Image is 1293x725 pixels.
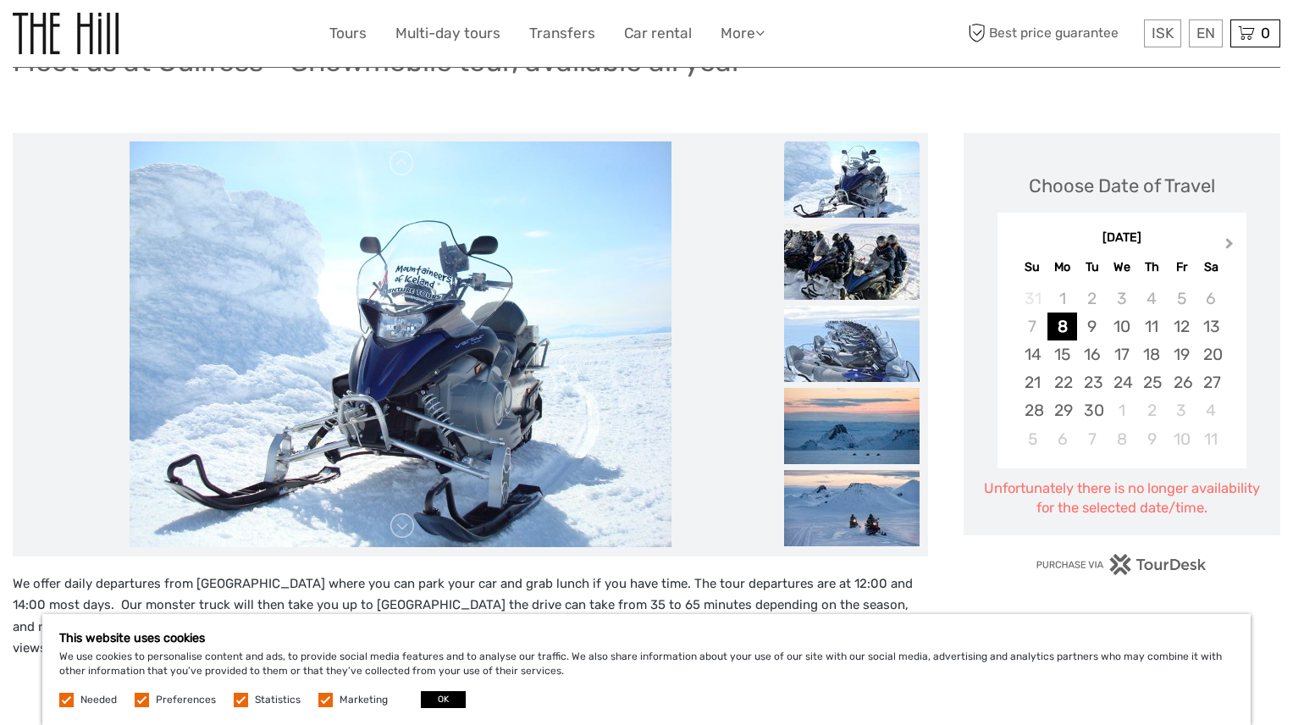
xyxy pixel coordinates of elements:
[195,26,215,47] button: Open LiveChat chat widget
[1047,368,1077,396] div: Choose Monday, September 22nd, 2025
[1077,396,1107,424] div: Choose Tuesday, September 30th, 2025
[1077,425,1107,453] div: Choose Tuesday, October 7th, 2025
[981,479,1263,518] div: Unfortunately there is no longer availability for the selected date/time.
[1167,340,1196,368] div: Choose Friday, September 19th, 2025
[1196,340,1226,368] div: Choose Saturday, September 20th, 2025
[1107,425,1136,453] div: Choose Wednesday, October 8th, 2025
[1107,368,1136,396] div: Choose Wednesday, September 24th, 2025
[1136,313,1166,340] div: Choose Thursday, September 11th, 2025
[1047,425,1077,453] div: Choose Monday, October 6th, 2025
[1018,368,1047,396] div: Choose Sunday, September 21st, 2025
[1047,396,1077,424] div: Choose Monday, September 29th, 2025
[1167,285,1196,313] div: Not available Friday, September 5th, 2025
[13,13,119,54] img: The Hill
[1018,313,1047,340] div: Not available Sunday, September 7th, 2025
[1077,340,1107,368] div: Choose Tuesday, September 16th, 2025
[130,141,671,548] img: 7d6b9966894244558e48eadc88c6cf4e_main_slider.jpg
[1003,285,1241,453] div: month 2025-09
[1077,285,1107,313] div: Not available Tuesday, September 2nd, 2025
[1152,25,1174,42] span: ISK
[329,21,367,46] a: Tours
[1218,234,1245,261] button: Next Month
[624,21,692,46] a: Car rental
[1077,256,1107,279] div: Tu
[784,388,920,464] img: 159892f02703465eb6f1aca5f83bbc69_slider_thumbnail.jpg
[13,573,928,660] p: We offer daily departures from [GEOGRAPHIC_DATA] where you can park your car and grab lunch if yo...
[421,691,466,708] button: OK
[1136,256,1166,279] div: Th
[1196,256,1226,279] div: Sa
[784,141,920,218] img: 7d6b9966894244558e48eadc88c6cf4e_slider_thumbnail.jpg
[80,693,117,707] label: Needed
[1196,285,1226,313] div: Not available Saturday, September 6th, 2025
[1136,368,1166,396] div: Choose Thursday, September 25th, 2025
[1107,256,1136,279] div: We
[1167,368,1196,396] div: Choose Friday, September 26th, 2025
[59,631,1234,645] h5: This website uses cookies
[1167,396,1196,424] div: Choose Friday, October 3rd, 2025
[1196,425,1226,453] div: Choose Saturday, October 11th, 2025
[1107,396,1136,424] div: Choose Wednesday, October 1st, 2025
[1136,285,1166,313] div: Not available Thursday, September 4th, 2025
[340,693,388,707] label: Marketing
[1029,173,1215,199] div: Choose Date of Travel
[1047,340,1077,368] div: Choose Monday, September 15th, 2025
[1018,256,1047,279] div: Su
[1018,425,1047,453] div: Choose Sunday, October 5th, 2025
[1036,554,1207,575] img: PurchaseViaTourDesk.png
[1167,425,1196,453] div: Choose Friday, October 10th, 2025
[1107,340,1136,368] div: Choose Wednesday, September 17th, 2025
[1018,396,1047,424] div: Choose Sunday, September 28th, 2025
[1077,368,1107,396] div: Choose Tuesday, September 23rd, 2025
[1018,285,1047,313] div: Not available Sunday, August 31st, 2025
[1047,285,1077,313] div: Not available Monday, September 1st, 2025
[1047,256,1077,279] div: Mo
[1196,313,1226,340] div: Choose Saturday, September 13th, 2025
[42,614,1251,725] div: We use cookies to personalise content and ads, to provide social media features and to analyse ou...
[1077,313,1107,340] div: Choose Tuesday, September 9th, 2025
[156,693,216,707] label: Preferences
[529,21,595,46] a: Transfers
[1189,19,1223,47] div: EN
[24,30,191,43] p: We're away right now. Please check back later!
[784,306,920,382] img: a662909e57874bb8a24ac8d14b57afe6_slider_thumbnail.jpg
[1196,368,1226,396] div: Choose Saturday, September 27th, 2025
[395,21,500,46] a: Multi-day tours
[1167,256,1196,279] div: Fr
[997,230,1246,247] div: [DATE]
[255,693,301,707] label: Statistics
[1107,313,1136,340] div: Choose Wednesday, September 10th, 2025
[784,224,920,300] img: d1103596fe434076894fede8ef681890_slider_thumbnail.jpg
[1136,425,1166,453] div: Choose Thursday, October 9th, 2025
[1167,313,1196,340] div: Choose Friday, September 12th, 2025
[1107,285,1136,313] div: Not available Wednesday, September 3rd, 2025
[964,19,1140,47] span: Best price guarantee
[721,21,765,46] a: More
[1018,340,1047,368] div: Choose Sunday, September 14th, 2025
[784,470,920,546] img: c2e20eff45dc4971b2cb68c02d4f1ced_slider_thumbnail.jpg
[1196,396,1226,424] div: Choose Saturday, October 4th, 2025
[1136,340,1166,368] div: Choose Thursday, September 18th, 2025
[1047,313,1077,340] div: Choose Monday, September 8th, 2025
[1258,25,1273,42] span: 0
[1136,396,1166,424] div: Choose Thursday, October 2nd, 2025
